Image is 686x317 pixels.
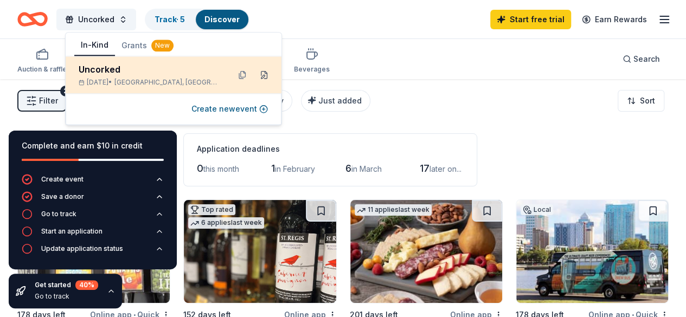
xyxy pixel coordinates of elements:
[75,280,98,290] div: 40 %
[197,143,464,156] div: Application deadlines
[633,53,660,66] span: Search
[350,200,502,303] img: Image for Gourmet Gift Baskets
[188,217,264,229] div: 6 applies last week
[429,164,461,173] span: later on...
[35,280,98,290] div: Get started
[191,102,268,115] button: Create newevent
[22,243,164,261] button: Update application status
[420,163,429,174] span: 17
[275,164,315,173] span: in February
[521,204,553,215] div: Local
[294,65,330,74] div: Beverages
[145,9,249,30] button: Track· 5Discover
[39,94,58,107] span: Filter
[184,200,336,303] img: Image for Total Wine
[614,48,669,70] button: Search
[79,63,221,76] div: Uncorked
[41,175,84,184] div: Create event
[575,10,653,29] a: Earn Rewards
[56,9,136,30] button: Uncorked
[78,13,114,26] span: Uncorked
[35,292,98,301] div: Go to track
[516,200,668,303] img: Image for Brew Bus Tours
[115,36,180,55] button: Grants
[60,86,71,96] div: 2
[22,139,164,152] div: Complete and earn $10 in credit
[17,90,67,112] button: Filter2
[351,164,382,173] span: in March
[294,43,330,79] button: Beverages
[204,15,240,24] a: Discover
[22,226,164,243] button: Start an application
[155,15,185,24] a: Track· 5
[17,7,48,32] a: Home
[114,78,221,87] span: [GEOGRAPHIC_DATA], [GEOGRAPHIC_DATA]
[640,94,655,107] span: Sort
[17,43,67,79] button: Auction & raffle
[355,204,432,216] div: 11 applies last week
[203,164,239,173] span: this month
[490,10,571,29] a: Start free trial
[345,163,351,174] span: 6
[197,163,203,174] span: 0
[41,227,102,236] div: Start an application
[188,204,235,215] div: Top rated
[22,174,164,191] button: Create event
[41,192,84,201] div: Save a donor
[271,163,275,174] span: 1
[22,209,164,226] button: Go to track
[301,90,370,112] button: Just added
[618,90,664,112] button: Sort
[318,96,362,105] span: Just added
[74,35,115,56] button: In-Kind
[151,40,174,51] div: New
[41,244,123,253] div: Update application status
[41,210,76,218] div: Go to track
[22,191,164,209] button: Save a donor
[79,78,221,87] div: [DATE] •
[17,65,67,74] div: Auction & raffle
